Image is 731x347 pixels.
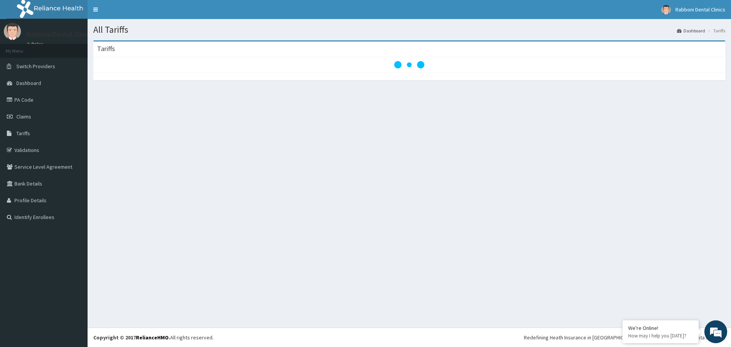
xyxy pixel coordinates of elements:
footer: All rights reserved. [88,328,731,347]
h3: Tariffs [97,45,115,52]
p: Rabboni Dental Clinics [27,31,93,38]
a: Dashboard [677,27,705,34]
strong: Copyright © 2017 . [93,334,170,341]
span: Switch Providers [16,63,55,70]
img: User Image [661,5,671,14]
span: Rabboni Dental Clinics [675,6,725,13]
div: We're Online! [628,325,693,331]
a: RelianceHMO [136,334,169,341]
div: Redefining Heath Insurance in [GEOGRAPHIC_DATA] using Telemedicine and Data Science! [524,334,725,341]
a: Online [27,42,45,47]
h1: All Tariffs [93,25,725,35]
span: Tariffs [16,130,30,137]
svg: audio-loading [394,50,425,80]
li: Tariffs [706,27,725,34]
p: How may I help you today? [628,333,693,339]
span: Dashboard [16,80,41,86]
span: Claims [16,113,31,120]
img: User Image [4,23,21,40]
